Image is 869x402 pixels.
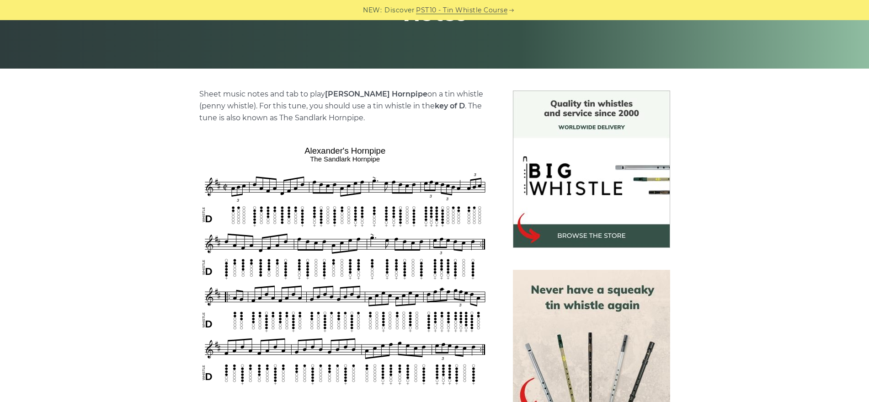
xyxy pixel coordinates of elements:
a: PST10 - Tin Whistle Course [416,5,507,16]
img: Alexander's Hornpipe Tin Whistle Tabs & Sheet Music [199,143,491,387]
strong: [PERSON_NAME] Hornpipe [325,90,427,98]
span: NEW: [363,5,382,16]
p: Sheet music notes and tab to play on a tin whistle (penny whistle). For this tune, you should use... [199,88,491,124]
span: Discover [384,5,415,16]
img: BigWhistle Tin Whistle Store [513,91,670,248]
strong: key of D [435,102,465,110]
